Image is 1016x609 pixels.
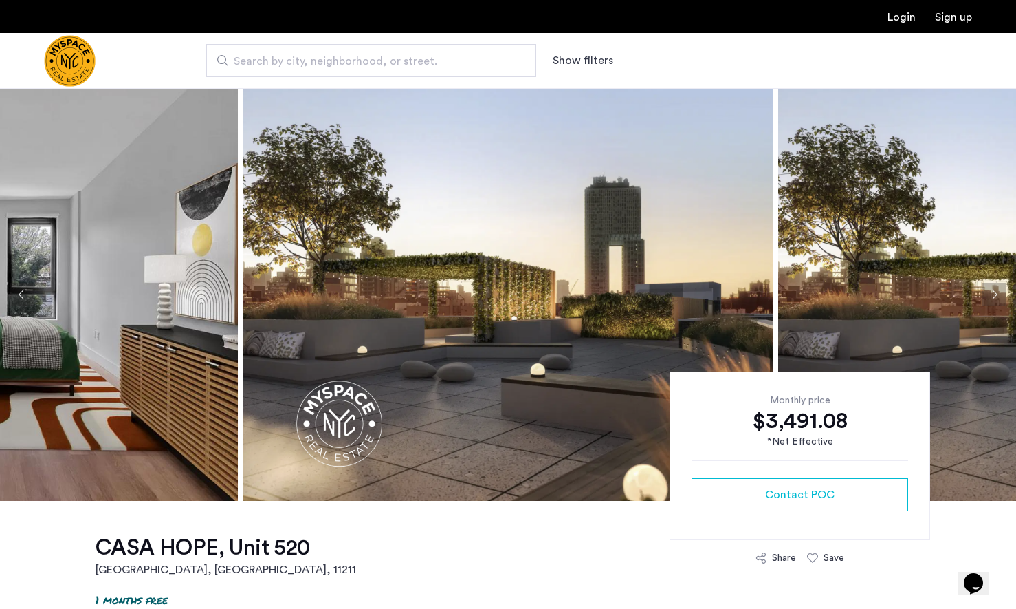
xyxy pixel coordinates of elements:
div: $3,491.08 [692,407,908,435]
a: Registration [935,12,972,23]
div: *Net Effective [692,435,908,449]
button: Show or hide filters [553,52,613,69]
div: Share [772,551,796,565]
button: button [692,478,908,511]
img: logo [44,35,96,87]
input: Apartment Search [206,44,536,77]
iframe: chat widget [958,554,1002,595]
div: Save [824,551,844,565]
h2: [GEOGRAPHIC_DATA], [GEOGRAPHIC_DATA] , 11211 [96,562,356,578]
h1: CASA HOPE, Unit 520 [96,534,356,562]
span: Contact POC [765,487,835,503]
a: Cazamio Logo [44,35,96,87]
button: Previous apartment [10,283,34,306]
span: Search by city, neighborhood, or street. [234,53,498,70]
p: 1 months free [96,592,168,608]
div: Monthly price [692,394,908,407]
img: apartment [243,88,773,501]
a: Login [887,12,916,23]
button: Next apartment [982,283,1006,306]
a: CASA HOPE, Unit 520[GEOGRAPHIC_DATA], [GEOGRAPHIC_DATA], 11211 [96,534,356,578]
